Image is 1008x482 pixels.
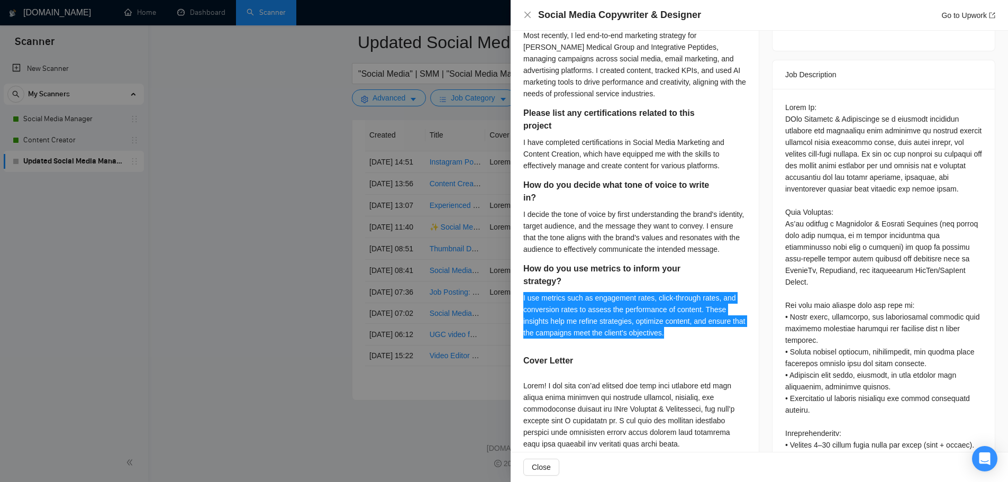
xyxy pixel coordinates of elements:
div: I decide the tone of voice by first understanding the brand's identity, target audience, and the ... [523,208,746,255]
div: Open Intercom Messenger [972,446,997,471]
button: Close [523,459,559,476]
h5: Cover Letter [523,354,573,367]
a: Go to Upworkexport [941,11,995,20]
span: export [989,12,995,19]
button: Close [523,11,532,20]
h5: How do you use metrics to inform your strategy? [523,262,713,288]
span: Close [532,461,551,473]
h4: Social Media Copywriter & Designer [538,8,701,22]
div: I use metrics such as engagement rates, click-through rates, and conversion rates to assess the p... [523,292,746,339]
div: Job Description [785,60,982,89]
span: close [523,11,532,19]
h5: How do you decide what tone of voice to write in? [523,179,713,204]
div: I have completed certifications in Social Media Marketing and Content Creation, which have equipp... [523,137,746,171]
div: Most recently, I led end-to-end marketing strategy for [PERSON_NAME] Medical Group and Integrativ... [523,30,746,99]
h5: Please list any certifications related to this project [523,107,713,132]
